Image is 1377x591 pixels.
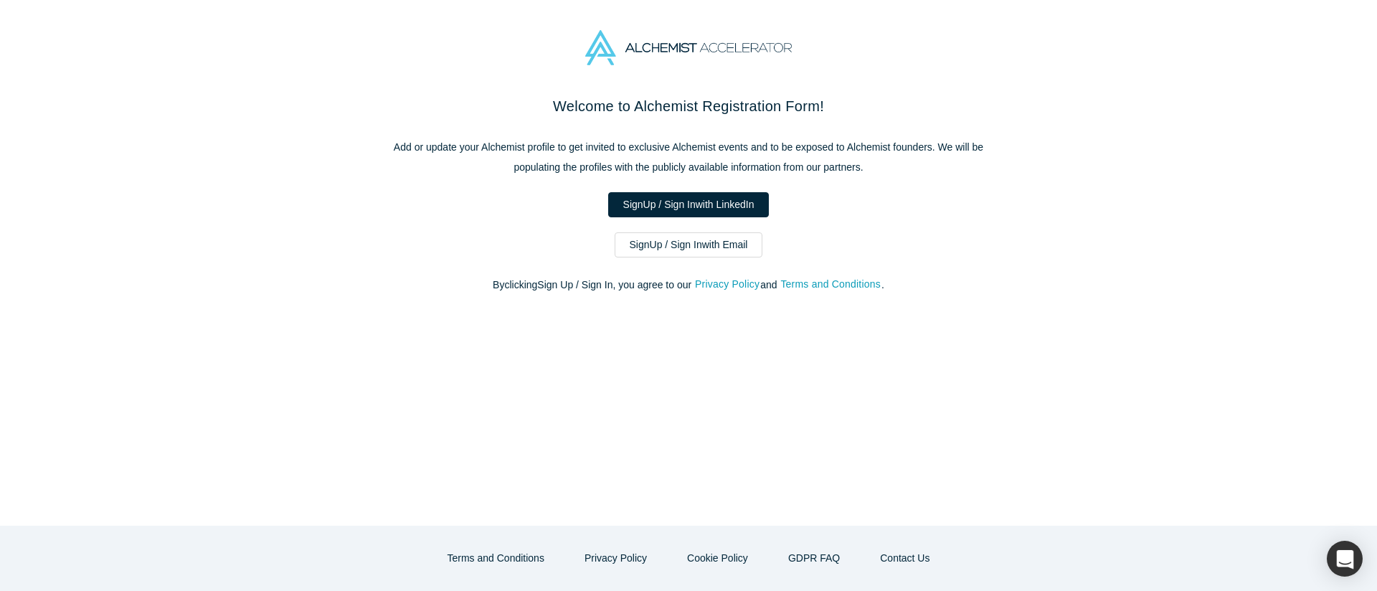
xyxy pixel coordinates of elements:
img: Alchemist Accelerator Logo [585,30,792,65]
button: Terms and Conditions [432,546,559,571]
button: Contact Us [865,546,945,571]
button: Privacy Policy [694,276,760,293]
p: Add or update your Alchemist profile to get invited to exclusive Alchemist events and to be expos... [387,137,990,177]
a: SignUp / Sign Inwith LinkedIn [608,192,770,217]
button: Terms and Conditions [780,276,881,293]
h2: Welcome to Alchemist Registration Form! [387,95,990,117]
button: Privacy Policy [569,546,662,571]
a: SignUp / Sign Inwith Email [615,232,763,257]
p: By clicking Sign Up / Sign In , you agree to our and . [387,278,990,293]
a: GDPR FAQ [773,546,855,571]
button: Cookie Policy [672,546,763,571]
